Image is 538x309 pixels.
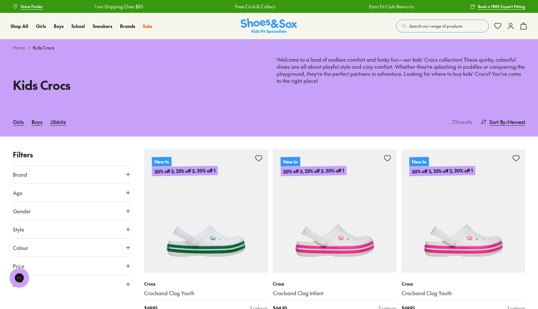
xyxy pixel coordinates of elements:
[152,157,172,166] p: New In
[36,23,46,30] a: Girls
[13,257,131,275] button: Price
[13,1,43,12] a: Store Finder
[13,44,525,51] div: >
[506,118,525,126] span: : Newest
[71,23,85,29] span: School
[13,171,27,178] span: Brand
[144,290,268,297] a: Crocband Clog Youth
[13,149,131,160] p: Filters
[71,23,85,30] a: School
[36,23,46,29] span: Girls
[13,225,24,233] span: Style
[409,157,429,166] p: New In
[120,23,135,29] span: Brands
[13,115,24,129] a: Girls
[93,23,112,29] span: Sneakers
[21,4,43,9] span: Store Finder
[13,165,131,183] button: Brand
[470,1,525,12] a: Book a FREE Expert Fitting
[273,149,396,273] a: New In30% off 3, 25% off 2, 20% off 1
[54,23,64,30] a: Boys
[235,3,275,10] a: Free Click & Collect
[13,262,24,270] span: Price
[450,118,473,126] p: 73 results
[144,149,268,273] a: New In30% off 3, 25% off 2, 20% off 1
[33,44,54,51] span: Kids Crocs
[402,280,525,287] p: Crocs
[409,23,462,29] span: Search our range of products
[478,4,525,9] span: Book a FREE Expert Fitting
[273,280,396,287] p: Crocs
[241,18,297,34] a: Shoes & Sox
[152,166,218,176] p: 30% off 3, 25% off 2, 20% off 1
[13,220,131,238] button: Style
[93,23,112,30] a: Sneakers
[50,115,66,129] a: Jibbitz
[54,23,64,29] span: Boys
[13,244,28,252] span: Colour
[241,18,297,34] img: SNS_Logo_Responsive.svg
[13,207,31,215] span: Gender
[409,166,475,176] p: 30% off 3, 25% off 2, 20% off 1
[489,118,506,126] span: Sort By
[144,280,268,287] p: Crocs
[281,157,300,166] p: New In
[273,290,396,297] a: Crocband Clog Infant
[143,23,152,29] span: Sale
[13,189,23,197] span: Age
[13,275,131,293] button: Size
[143,23,152,30] a: Sale
[11,23,28,30] a: Shop All
[13,239,131,257] button: Colour
[402,149,525,273] a: New In30% off 3, 25% off 2, 20% off 1
[480,115,525,129] button: Sort By:Newest
[120,23,135,30] a: Brands
[11,23,28,29] span: Shop All
[13,44,25,51] a: Home
[369,3,414,10] a: Earn Fit Club Rewards
[13,184,131,202] button: Age
[94,3,143,10] a: Free Shipping Over $85
[13,76,261,94] h1: Kids Crocs
[277,56,525,92] p: Welcome to a land of endless comfort and funky fun—our kids’ Crocs collection! These quirky, colo...
[281,166,347,176] p: 30% off 3, 25% off 2, 20% off 1
[6,266,32,290] iframe: Gorgias live chat messenger
[13,202,131,220] button: Gender
[32,115,42,129] a: Boys
[402,290,525,297] a: Crocband Clog Youth
[396,20,489,32] button: Search our range of products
